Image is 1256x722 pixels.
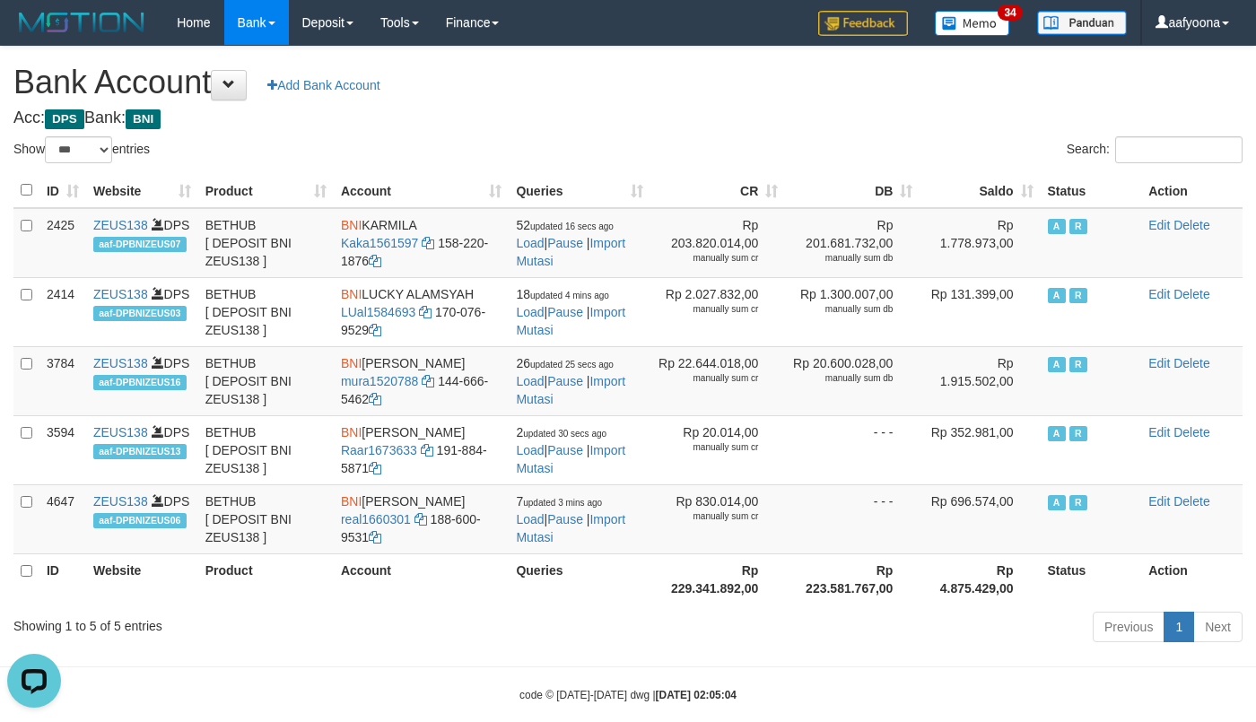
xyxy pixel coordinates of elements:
td: Rp 131.399,00 [920,277,1040,346]
td: Rp 20.014,00 [650,415,785,484]
th: Website [86,553,198,605]
td: BETHUB [ DEPOSIT BNI ZEUS138 ] [198,208,334,278]
a: Copy real1660301 to clipboard [414,512,427,526]
td: Rp 830.014,00 [650,484,785,553]
a: Load [516,305,544,319]
td: 3784 [39,346,86,415]
th: Action [1141,173,1243,208]
th: Status [1041,173,1142,208]
span: | | [516,287,625,337]
a: Pause [547,374,583,388]
div: Showing 1 to 5 of 5 entries [13,610,510,635]
td: DPS [86,208,198,278]
span: Running [1069,495,1087,510]
h1: Bank Account [13,65,1243,100]
div: manually sum cr [658,510,758,523]
th: Queries [509,553,650,605]
a: Import Mutasi [516,374,625,406]
th: Rp 229.341.892,00 [650,553,785,605]
td: Rp 352.981,00 [920,415,1040,484]
a: ZEUS138 [93,425,148,439]
td: BETHUB [ DEPOSIT BNI ZEUS138 ] [198,484,334,553]
a: Raar1673633 [341,443,417,457]
th: Product [198,553,334,605]
td: Rp 1.300.007,00 [785,277,920,346]
span: Active [1048,495,1066,510]
span: 26 [516,356,613,370]
td: - - - [785,484,920,553]
td: Rp 22.644.018,00 [650,346,785,415]
a: Pause [547,305,583,319]
th: Product: activate to sort column ascending [198,173,334,208]
span: DPS [45,109,84,129]
a: Import Mutasi [516,512,625,544]
th: Website: activate to sort column ascending [86,173,198,208]
img: MOTION_logo.png [13,9,150,36]
td: DPS [86,277,198,346]
span: | | [516,218,625,268]
span: 7 [516,494,602,509]
a: Copy 1886009531 to clipboard [369,530,381,544]
td: 4647 [39,484,86,553]
span: 52 [516,218,613,232]
div: manually sum cr [658,441,758,454]
a: Copy 1700769529 to clipboard [369,323,381,337]
input: Search: [1115,136,1243,163]
div: manually sum cr [658,303,758,316]
th: CR: activate to sort column ascending [650,173,785,208]
a: Delete [1173,287,1209,301]
span: updated 16 secs ago [530,222,614,231]
a: 1 [1164,612,1194,642]
span: | | [516,356,625,406]
a: Previous [1093,612,1164,642]
span: 18 [516,287,608,301]
td: KARMILA 158-220-1876 [334,208,509,278]
span: aaf-DPBNIZEUS16 [93,375,187,390]
span: | | [516,494,625,544]
span: aaf-DPBNIZEUS06 [93,513,187,528]
td: BETHUB [ DEPOSIT BNI ZEUS138 ] [198,415,334,484]
span: Active [1048,219,1066,234]
a: Load [516,374,544,388]
th: Rp 4.875.429,00 [920,553,1040,605]
td: [PERSON_NAME] 188-600-9531 [334,484,509,553]
select: Showentries [45,136,112,163]
th: Account [334,553,509,605]
span: Running [1069,357,1087,372]
a: Edit [1148,425,1170,439]
a: Copy 1918845871 to clipboard [369,461,381,475]
td: [PERSON_NAME] 144-666-5462 [334,346,509,415]
a: ZEUS138 [93,287,148,301]
span: Running [1069,426,1087,441]
a: Next [1193,612,1243,642]
a: Load [516,236,544,250]
span: 34 [998,4,1022,21]
th: ID [39,553,86,605]
a: Edit [1148,218,1170,232]
a: Import Mutasi [516,443,625,475]
td: Rp 1.778.973,00 [920,208,1040,278]
th: Status [1041,553,1142,605]
small: code © [DATE]-[DATE] dwg | [519,689,737,701]
td: 2425 [39,208,86,278]
a: Copy 1582201876 to clipboard [369,254,381,268]
a: Delete [1173,218,1209,232]
div: manually sum cr [658,372,758,385]
th: ID: activate to sort column ascending [39,173,86,208]
img: Button%20Memo.svg [935,11,1010,36]
a: ZEUS138 [93,494,148,509]
td: Rp 201.681.732,00 [785,208,920,278]
div: manually sum db [792,252,893,265]
th: Queries: activate to sort column ascending [509,173,650,208]
td: - - - [785,415,920,484]
img: panduan.png [1037,11,1127,35]
a: Edit [1148,287,1170,301]
a: Copy mura1520788 to clipboard [422,374,434,388]
a: Copy Kaka1561597 to clipboard [422,236,434,250]
span: updated 25 secs ago [530,360,614,370]
a: Delete [1173,425,1209,439]
a: Add Bank Account [256,70,391,100]
td: DPS [86,346,198,415]
span: Active [1048,357,1066,372]
th: Account: activate to sort column ascending [334,173,509,208]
